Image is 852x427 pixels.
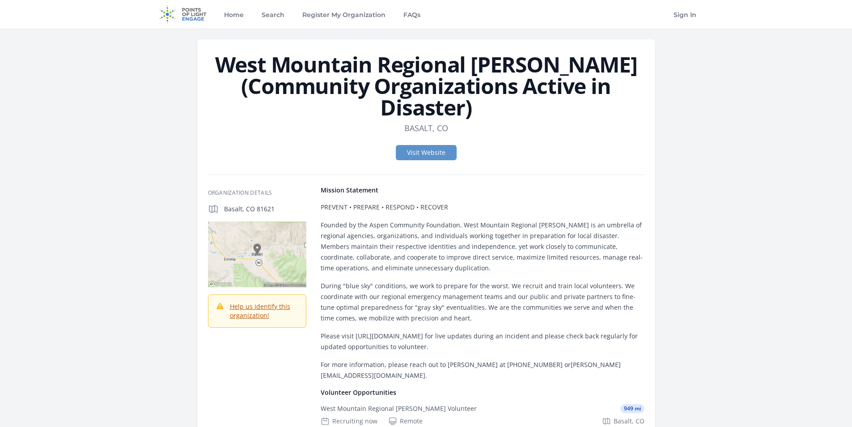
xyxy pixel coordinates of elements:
span: Basalt, CO [614,417,644,426]
p: Founded by the Aspen Community Foundation, West Mountain Regional [PERSON_NAME] is an umbrella of... [321,220,644,273]
p: PREVENT • PREPARE • RESPOND • RECOVER [321,202,644,213]
p: Please visit [URL][DOMAIN_NAME] for live updates during an incident and please check back regular... [321,331,644,352]
img: Map [208,222,306,287]
p: Basalt, CO 81621 [224,205,306,213]
p: During "blue sky" conditions, we work to prepare for the worst. We recruit and train local volunt... [321,281,644,324]
p: For more information, please reach out to [PERSON_NAME] at [PHONE_NUMBER] or [PERSON_NAME][EMAIL_... [321,359,644,381]
h1: West Mountain Regional [PERSON_NAME] (Community Organizations Active in Disaster) [208,54,644,118]
a: Help us identify this organization! [230,302,290,320]
h3: Organization Details [208,189,306,196]
div: Remote [388,417,423,426]
h4: Mission Statement [321,186,644,195]
h4: Volunteer Opportunities [321,388,644,397]
dd: Basalt, CO [404,122,448,134]
div: West Mountain Regional [PERSON_NAME] Volunteer [321,404,477,413]
a: Visit Website [396,145,457,160]
span: 949 mi [620,404,644,413]
div: Recruiting now [321,417,377,426]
